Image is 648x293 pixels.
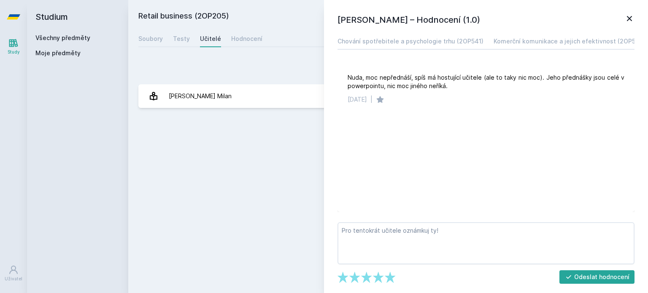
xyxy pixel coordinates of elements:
a: Učitelé [200,30,221,47]
div: Study [8,49,20,55]
a: Study [2,34,25,59]
a: [PERSON_NAME] Milan 1 hodnocení 1.0 [138,84,638,108]
div: [DATE] [348,95,367,104]
div: Soubory [138,35,163,43]
a: Uživatel [2,261,25,286]
h2: Retail business (2OP205) [138,10,543,24]
span: Moje předměty [35,49,81,57]
a: Všechny předměty [35,34,90,41]
div: Testy [173,35,190,43]
a: Soubory [138,30,163,47]
div: | [370,95,373,104]
a: Testy [173,30,190,47]
div: Hodnocení [231,35,262,43]
a: Hodnocení [231,30,262,47]
div: Uživatel [5,276,22,282]
div: Nuda, moc nepřednáší, spíš má hostující učitele (ale to taky nic moc). Jeho přednášky jsou celé v... [348,73,624,90]
div: [PERSON_NAME] Milan [169,88,232,105]
div: Učitelé [200,35,221,43]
